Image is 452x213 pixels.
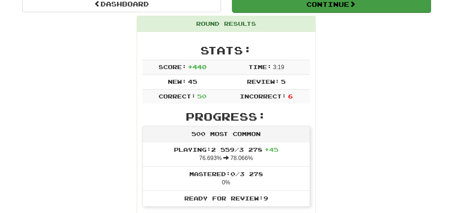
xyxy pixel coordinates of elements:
span: New: [167,78,186,85]
span: 6 [288,93,292,100]
h2: Progress: [142,111,310,122]
div: 500 Most Common [143,126,310,142]
li: 0% [143,166,310,191]
span: Playing: 2 559 / 3 278 [174,146,278,153]
span: Time: [248,63,271,70]
span: Score: [158,63,186,70]
span: 45 [188,78,197,85]
span: 5 [281,78,286,85]
li: 76.693% 78.066% [143,142,310,166]
span: Review: [247,78,279,85]
span: Correct: [158,93,195,100]
span: Mastered: 0 / 3 278 [189,170,263,177]
span: Ready for Review: 9 [184,195,268,202]
div: Round Results [137,16,315,32]
span: + 45 [264,146,278,153]
span: Incorrect: [240,93,286,100]
h2: Stats: [142,44,310,56]
span: 3 : 19 [273,64,284,70]
span: 50 [197,93,206,100]
span: + 440 [188,63,206,70]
